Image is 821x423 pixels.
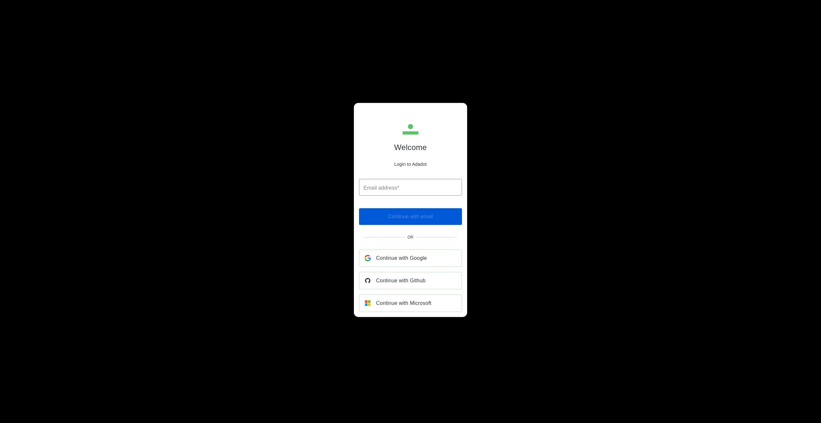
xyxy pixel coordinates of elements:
span: Continue with Google [376,253,427,262]
img: Adadot [402,121,419,138]
a: Continue with Github [359,272,462,289]
h1: Welcome [394,143,427,152]
span: Or [408,235,414,239]
span: Continue with Microsoft [376,298,431,307]
span: Enter an email to continue [359,208,462,225]
p: Login to Adadot [394,162,427,167]
a: Continue with Microsoft [359,294,462,312]
span: Continue with Github [376,276,426,285]
a: Continue with Google [359,249,462,267]
div: Adadot [372,121,449,171]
